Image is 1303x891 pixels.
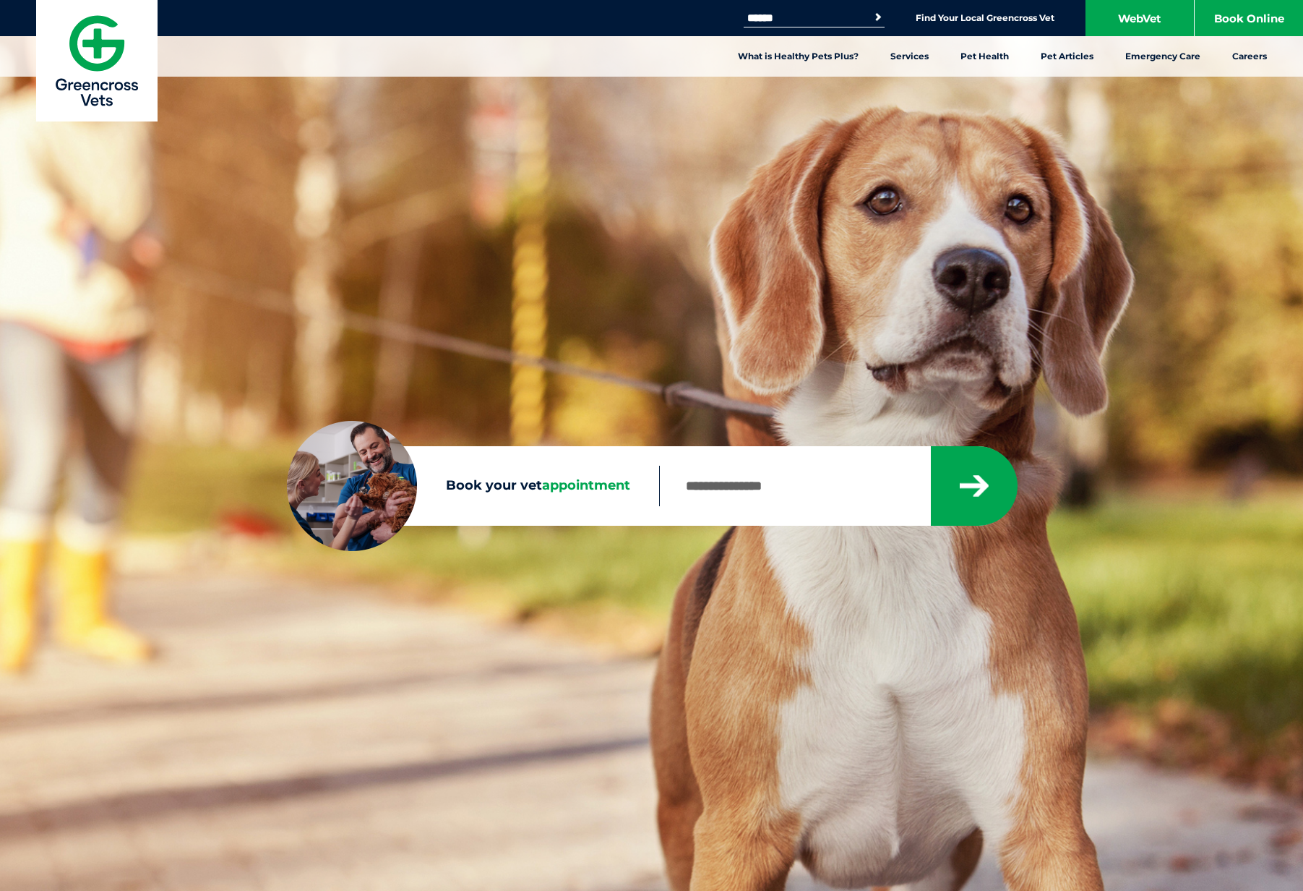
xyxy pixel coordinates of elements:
a: Careers [1216,36,1283,77]
a: Services [874,36,945,77]
a: Find Your Local Greencross Vet [916,12,1054,24]
a: Emergency Care [1109,36,1216,77]
a: Pet Articles [1025,36,1109,77]
a: What is Healthy Pets Plus? [722,36,874,77]
button: Search [871,10,885,25]
a: Pet Health [945,36,1025,77]
label: Book your vet [287,475,659,497]
span: appointment [542,477,630,493]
